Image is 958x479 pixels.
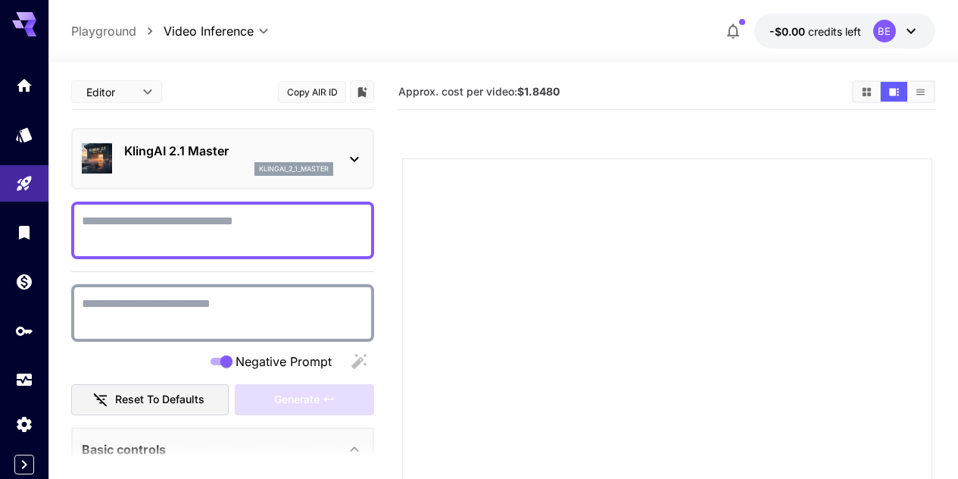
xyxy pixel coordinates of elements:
[15,415,33,434] div: Settings
[14,455,34,474] button: Expand sidebar
[259,164,329,174] p: klingai_2_1_master
[873,20,896,42] div: BE
[398,85,560,98] span: Approx. cost per video:
[71,22,136,40] a: Playground
[769,25,808,38] span: -$0.00
[71,22,164,40] nav: breadcrumb
[15,371,33,390] div: Usage
[15,321,33,340] div: API Keys
[15,76,33,95] div: Home
[769,23,861,39] div: -$0.0023
[355,83,369,101] button: Add to library
[164,22,254,40] span: Video Inference
[15,174,33,193] div: Playground
[15,223,33,242] div: Library
[808,25,861,38] span: credits left
[852,80,935,103] div: Show videos in grid viewShow videos in video viewShow videos in list view
[82,431,364,468] div: Basic controls
[71,384,229,415] button: Reset to defaults
[278,81,346,103] button: Copy AIR ID
[853,82,880,102] button: Show videos in grid view
[15,125,33,144] div: Models
[881,82,907,102] button: Show videos in video view
[82,136,364,182] div: KlingAI 2.1 Masterklingai_2_1_master
[236,352,332,371] span: Negative Prompt
[907,82,934,102] button: Show videos in list view
[15,272,33,291] div: Wallet
[517,85,560,98] b: $1.8480
[82,440,166,459] p: Basic controls
[86,84,133,100] span: Editor
[754,14,935,49] button: -$0.0023BE
[124,142,333,160] p: KlingAI 2.1 Master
